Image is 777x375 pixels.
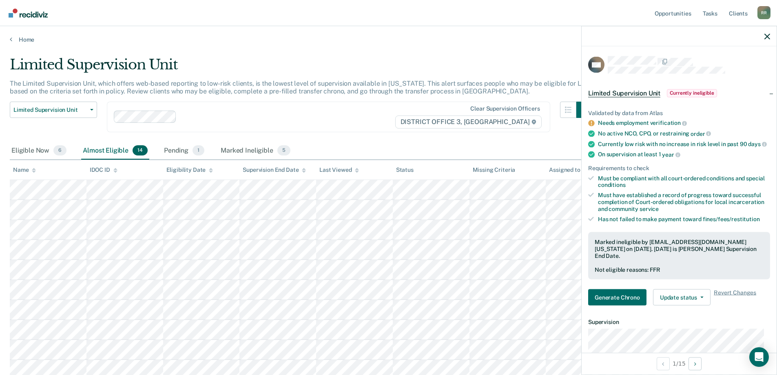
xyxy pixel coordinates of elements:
span: Currently ineligible [667,89,717,97]
div: Marked ineligible by [EMAIL_ADDRESS][DOMAIN_NAME][US_STATE] on [DATE]. [DATE] is [PERSON_NAME] Su... [595,239,764,259]
div: Marked Ineligible [219,142,292,160]
div: Name [13,166,36,173]
div: Last Viewed [319,166,359,173]
div: Must have established a record of progress toward successful completion of Court-ordered obligati... [598,192,770,212]
button: Profile dropdown button [757,6,770,19]
img: Recidiviz [9,9,48,18]
span: 5 [277,145,290,156]
div: Missing Criteria [473,166,516,173]
div: Open Intercom Messenger [749,347,769,367]
div: Must be compliant with all court-ordered conditions and special conditions [598,175,770,189]
div: Pending [162,142,206,160]
span: 6 [53,145,66,156]
div: Not eligible reasons: FFR [595,266,764,273]
span: fines/fees/restitution [703,215,760,222]
span: year [662,151,680,158]
button: Update status [653,289,711,306]
p: The Limited Supervision Unit, which offers web-based reporting to low-risk clients, is the lowest... [10,80,590,95]
div: R R [757,6,770,19]
span: days [748,141,766,147]
button: Previous Opportunity [657,357,670,370]
div: Assigned to [549,166,587,173]
div: Limited Supervision Unit [10,56,593,80]
div: Supervision End Date [243,166,306,173]
span: Limited Supervision Unit [588,89,660,97]
div: Clear supervision officers [470,105,540,112]
span: order [691,130,711,137]
span: 1 [193,145,204,156]
span: 14 [133,145,148,156]
a: Home [10,36,767,43]
span: Limited Supervision Unit [13,107,87,113]
span: DISTRICT OFFICE 3, [GEOGRAPHIC_DATA] [395,115,542,129]
span: service [640,205,659,212]
button: Generate Chrono [588,289,646,306]
div: IDOC ID [90,166,117,173]
div: Status [396,166,414,173]
dt: Supervision [588,319,770,326]
div: Currently low risk with no increase in risk level in past 90 [598,140,770,148]
a: Navigate to form link [588,289,650,306]
div: Validated by data from Atlas [588,109,770,116]
div: Eligible Now [10,142,68,160]
div: Almost Eligible [81,142,149,160]
span: Revert Changes [714,289,756,306]
button: Next Opportunity [688,357,702,370]
div: Needs employment verification [598,120,770,127]
div: 1 / 15 [582,353,777,374]
div: No active NCO, CPO, or restraining [598,130,770,137]
div: Has not failed to make payment toward [598,215,770,222]
div: Requirements to check [588,164,770,171]
div: On supervision at least 1 [598,151,770,158]
div: Eligibility Date [166,166,213,173]
div: Limited Supervision UnitCurrently ineligible [582,80,777,106]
